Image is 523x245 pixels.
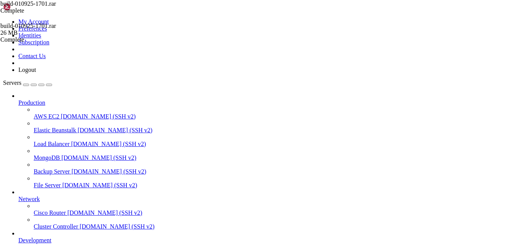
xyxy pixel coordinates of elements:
div: Complete [0,7,77,14]
span: build-010925-1701.rar [0,0,56,7]
span: build-010925-1701.rar [0,23,56,29]
div: 26 MB [0,29,77,36]
div: Complete [0,36,77,43]
span: build-010925-1701.rar [0,23,77,36]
